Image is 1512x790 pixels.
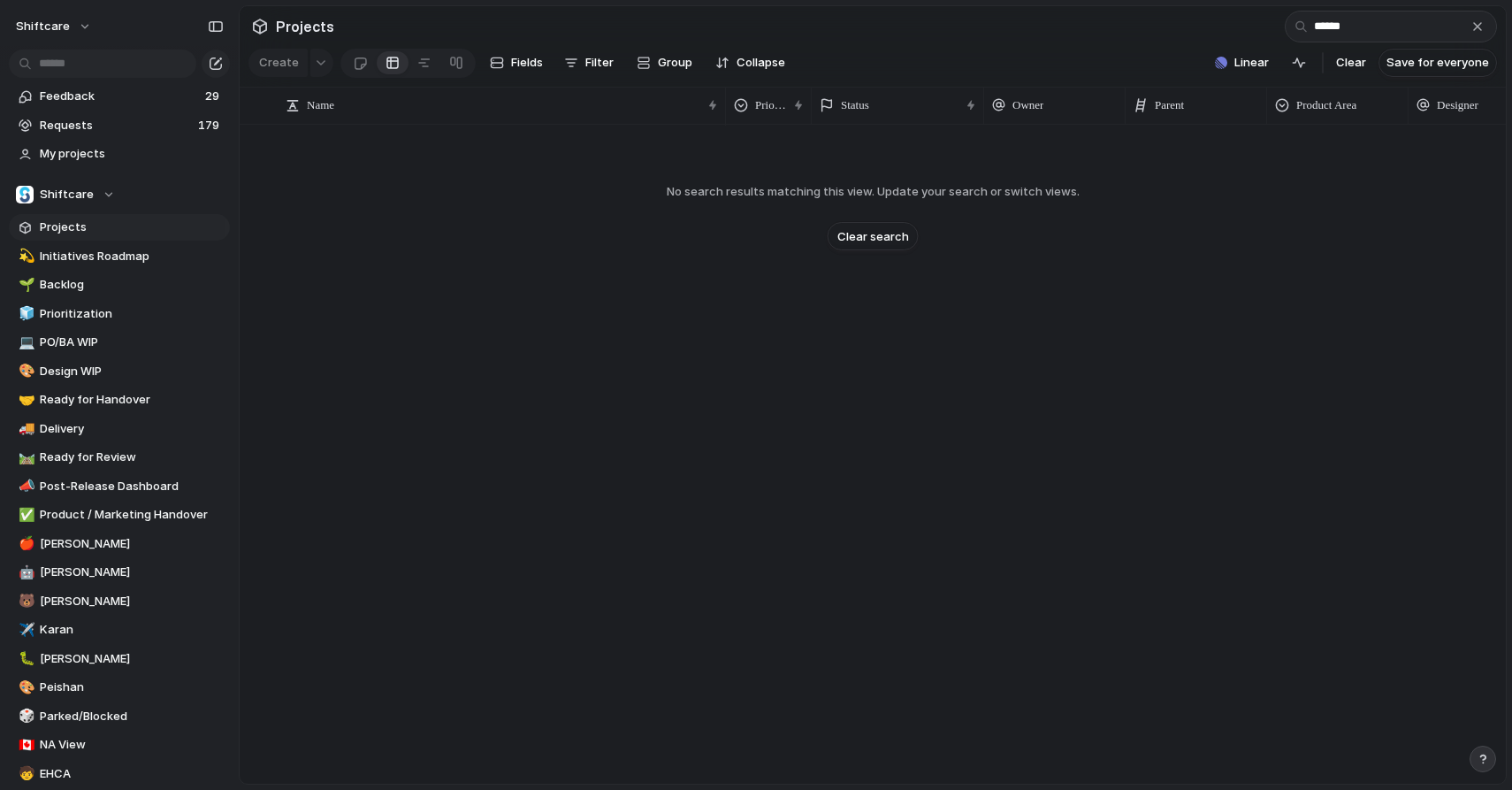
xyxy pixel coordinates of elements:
a: ✈️Karan [9,617,230,643]
button: shiftcare [8,12,101,41]
button: Fields [483,49,550,77]
span: Peishan [40,679,224,696]
span: Ready for Handover [40,391,224,409]
span: Collapse [737,54,785,72]
span: Parent [1155,96,1184,114]
button: 🍎 [16,535,34,553]
button: Shiftcare [9,181,230,208]
a: 🧊Prioritization [9,301,230,327]
a: 🎲Parked/Blocked [9,703,230,730]
button: 🌱 [16,276,34,294]
a: 🚚Delivery [9,416,230,442]
span: My projects [40,145,224,163]
span: Backlog [40,276,224,294]
span: No search results matching this view. Update your search or switch views. [645,183,1101,201]
div: 🎨 [19,678,31,698]
div: 🤝Ready for Handover [9,387,230,413]
span: Status [841,96,869,114]
div: 🍎 [19,533,31,554]
button: Save for everyone [1378,49,1497,77]
a: 🧒EHCA [9,761,230,787]
span: Product Area [1296,96,1356,114]
a: 📣Post-Release Dashboard [9,473,230,500]
div: 🐛 [19,648,31,669]
div: 🤖 [19,563,31,583]
button: 🛤️ [16,449,34,466]
button: 💫 [16,248,34,265]
button: Linear [1208,50,1276,76]
button: Filter [557,49,621,77]
a: 🎨Design WIP [9,358,230,385]
button: ✅ [16,506,34,524]
button: 🎨 [16,679,34,696]
button: 🐛 [16,650,34,668]
button: 🎲 [16,708,34,725]
span: shiftcare [16,18,70,35]
a: ✅Product / Marketing Handover [9,502,230,528]
button: 🧒 [16,765,34,783]
span: Ready for Review [40,449,224,466]
a: 🐛[PERSON_NAME] [9,646,230,672]
span: Save for everyone [1386,54,1489,72]
div: 🛤️ [19,448,31,468]
button: 🤖 [16,564,34,581]
div: 🤝 [19,390,31,410]
button: 🚚 [16,420,34,438]
a: 🎨Peishan [9,674,230,701]
button: 🎨 [16,363,34,380]
button: Collapse [708,49,792,77]
button: 🐻 [16,593,34,610]
span: Owner [1012,96,1043,114]
div: 💻PO/BA WIP [9,329,230,356]
span: [PERSON_NAME] [40,564,224,581]
a: Projects [9,214,230,241]
span: Initiatives Roadmap [40,248,224,265]
a: 💫Initiatives Roadmap [9,243,230,270]
span: EHCA [40,765,224,783]
span: Karan [40,621,224,639]
div: 🇨🇦 [19,735,31,755]
span: Delivery [40,420,224,438]
button: ✈️ [16,621,34,639]
a: 🇨🇦NA View [9,732,230,758]
button: 🤝 [16,391,34,409]
div: ✈️ [19,620,31,640]
span: Prioritization [40,305,224,323]
button: 💻 [16,334,34,351]
span: Clear search [837,227,909,245]
span: Designer [1437,96,1478,114]
span: [PERSON_NAME] [40,593,224,610]
span: Projects [272,11,338,42]
span: Design WIP [40,363,224,380]
span: [PERSON_NAME] [40,535,224,553]
span: Shiftcare [40,186,94,203]
span: Filter [585,54,614,72]
a: 🌱Backlog [9,272,230,298]
a: 🐻[PERSON_NAME] [9,588,230,615]
button: Group [628,49,701,77]
a: Requests179 [9,112,230,139]
span: Priority [755,96,787,114]
span: Feedback [40,88,200,105]
div: 🧊 [19,303,31,324]
span: Linear [1234,54,1269,72]
span: Fields [511,54,543,72]
span: Parked/Blocked [40,708,224,725]
a: 🤖[PERSON_NAME] [9,559,230,586]
button: 🇨🇦 [16,736,34,754]
div: 🎲 [19,706,31,726]
button: Clear search [828,222,919,250]
span: [PERSON_NAME] [40,650,224,668]
div: 🍎[PERSON_NAME] [9,531,230,557]
span: NA View [40,736,224,754]
span: Post-Release Dashboard [40,478,224,495]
